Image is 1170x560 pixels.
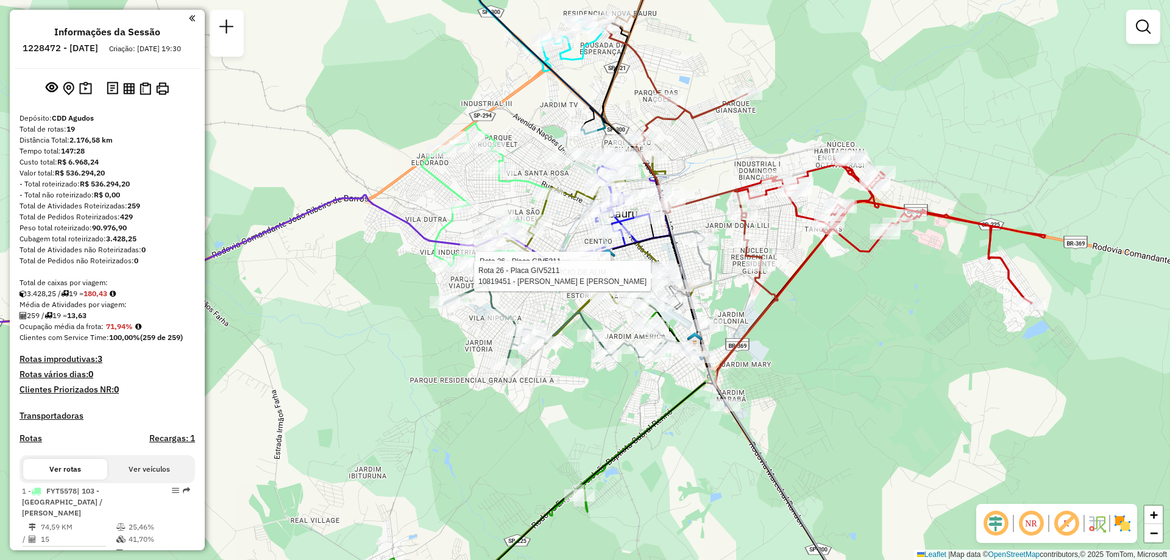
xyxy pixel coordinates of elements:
[19,179,195,190] div: - Total roteirizado:
[19,354,195,364] h4: Rotas improdutivas:
[128,547,190,559] td: 07:03
[40,521,116,533] td: 74,59 KM
[116,550,122,557] i: Tempo total em rota
[134,256,138,265] strong: 0
[687,331,703,347] img: 617 UDC Light Bauru
[19,369,195,380] h4: Rotas vários dias:
[19,333,109,342] span: Clientes com Service Time:
[172,487,179,494] em: Opções
[19,113,195,124] div: Depósito:
[19,200,195,211] div: Total de Atividades Roteirizadas:
[19,288,195,299] div: 3.428,25 / 19 =
[948,550,950,559] span: |
[23,43,98,54] h6: 1228472 - [DATE]
[988,550,1040,559] a: OpenStreetMap
[135,323,141,330] em: Média calculada utilizando a maior ocupação (%Peso ou %Cubagem) de cada rota da sessão. Rotas cro...
[52,113,94,122] strong: CDD Agudos
[1150,507,1158,522] span: +
[600,248,615,264] img: Bauru
[109,333,140,342] strong: 100,00%
[110,290,116,297] i: Meta Caixas/viagem: 262,70 Diferença: -82,27
[40,533,116,545] td: 15
[22,547,28,559] td: =
[22,486,102,517] span: | 103 - [GEOGRAPHIC_DATA] / [PERSON_NAME]
[140,333,183,342] strong: (259 de 259)
[19,211,195,222] div: Total de Pedidos Roteirizados:
[22,533,28,545] td: /
[19,135,195,146] div: Distância Total:
[214,15,239,42] a: Nova sessão e pesquisa
[19,157,195,168] div: Custo total:
[104,79,121,98] button: Logs desbloquear sessão
[981,509,1010,538] span: Ocultar deslocamento
[61,290,69,297] i: Total de rotas
[19,277,195,288] div: Total de caixas por viagem:
[19,146,195,157] div: Tempo total:
[104,43,186,54] div: Criação: [DATE] 19:30
[19,244,195,255] div: Total de Atividades não Roteirizadas:
[120,212,133,221] strong: 429
[116,536,126,543] i: % de utilização da cubagem
[127,201,140,210] strong: 259
[19,233,195,244] div: Cubagem total roteirizado:
[189,11,195,25] a: Clique aqui para minimizar o painel
[1150,525,1158,541] span: −
[1016,509,1046,538] span: Ocultar NR
[1144,506,1163,524] a: Zoom in
[19,385,195,395] h4: Clientes Priorizados NR:
[19,322,104,331] span: Ocupação média da frota:
[22,486,102,517] span: 1 -
[19,124,195,135] div: Total de rotas:
[1087,514,1107,533] img: Fluxo de ruas
[19,310,195,321] div: 259 / 19 =
[154,80,171,97] button: Imprimir Rotas
[1052,509,1081,538] span: Exibir rótulo
[55,168,105,177] strong: R$ 536.294,20
[54,26,160,38] h4: Informações da Sessão
[19,255,195,266] div: Total de Pedidos não Roteirizados:
[19,299,195,310] div: Média de Atividades por viagem:
[29,536,36,543] i: Total de Atividades
[23,459,107,480] button: Ver rotas
[19,190,195,200] div: - Total não roteirizado:
[106,234,136,243] strong: 3.428,25
[97,353,102,364] strong: 3
[29,523,36,531] i: Distância Total
[46,486,77,495] span: FYT5578
[19,411,195,421] h4: Transportadoras
[67,311,87,320] strong: 13,63
[83,289,107,298] strong: 180,43
[61,146,85,155] strong: 147:28
[137,80,154,97] button: Visualizar Romaneio
[88,369,93,380] strong: 0
[121,80,137,96] button: Visualizar relatório de Roteirização
[19,433,42,444] a: Rotas
[141,245,146,254] strong: 0
[183,487,190,494] em: Rota exportada
[914,550,1170,560] div: Map data © contributors,© 2025 TomTom, Microsoft
[92,223,127,232] strong: 90.976,90
[1131,15,1155,39] a: Exibir filtros
[149,433,195,444] h4: Recargas: 1
[128,533,190,545] td: 41,70%
[1144,524,1163,542] a: Zoom out
[57,157,99,166] strong: R$ 6.968,24
[128,521,190,533] td: 25,46%
[43,79,60,98] button: Exibir sessão original
[77,79,94,98] button: Painel de Sugestão
[19,222,195,233] div: Peso total roteirizado:
[114,384,119,395] strong: 0
[80,179,130,188] strong: R$ 536.294,20
[19,312,27,319] i: Total de Atividades
[40,547,116,559] td: 4,97 KM
[94,190,120,199] strong: R$ 0,00
[69,135,113,144] strong: 2.176,58 km
[44,312,52,319] i: Total de rotas
[66,124,75,133] strong: 19
[19,290,27,297] i: Cubagem total roteirizado
[19,168,195,179] div: Valor total:
[917,550,946,559] a: Leaflet
[1113,514,1132,533] img: Exibir/Ocultar setores
[106,322,133,331] strong: 71,94%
